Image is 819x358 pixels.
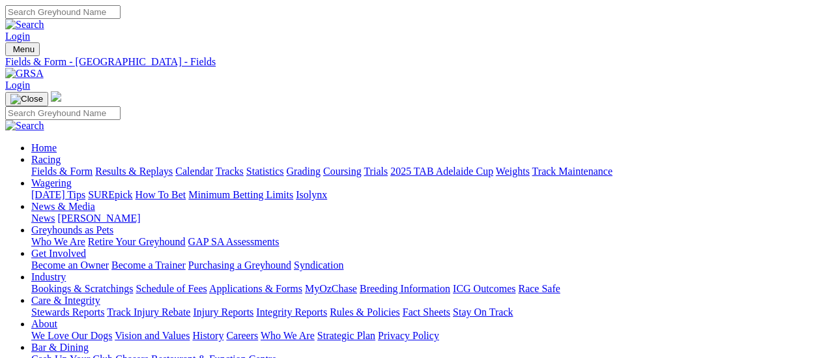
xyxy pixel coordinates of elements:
a: Isolynx [296,189,327,200]
a: Purchasing a Greyhound [188,260,291,271]
div: Wagering [31,189,814,201]
a: Statistics [246,166,284,177]
a: About [31,318,57,329]
a: 2025 TAB Adelaide Cup [390,166,493,177]
a: Grading [287,166,321,177]
a: Login [5,31,30,42]
a: Stewards Reports [31,306,104,318]
a: Integrity Reports [256,306,327,318]
a: Minimum Betting Limits [188,189,293,200]
div: Industry [31,283,814,295]
div: Get Involved [31,260,814,271]
a: [DATE] Tips [31,189,85,200]
a: Schedule of Fees [136,283,207,294]
a: We Love Our Dogs [31,330,112,341]
div: About [31,330,814,342]
a: Stay On Track [453,306,513,318]
a: Become an Owner [31,260,109,271]
a: GAP SA Assessments [188,236,280,247]
a: Calendar [175,166,213,177]
a: Vision and Values [115,330,190,341]
a: Coursing [323,166,362,177]
a: ICG Outcomes [453,283,515,294]
div: News & Media [31,213,814,224]
a: Race Safe [518,283,560,294]
button: Toggle navigation [5,42,40,56]
input: Search [5,5,121,19]
img: Close [10,94,43,104]
a: Fields & Form [31,166,93,177]
a: Who We Are [31,236,85,247]
a: SUREpick [88,189,132,200]
a: Rules & Policies [330,306,400,318]
a: News & Media [31,201,95,212]
a: Breeding Information [360,283,450,294]
div: Racing [31,166,814,177]
a: MyOzChase [305,283,357,294]
a: Results & Replays [95,166,173,177]
a: Get Involved [31,248,86,259]
a: Weights [496,166,530,177]
button: Toggle navigation [5,92,48,106]
a: News [31,213,55,224]
div: Care & Integrity [31,306,814,318]
a: Track Injury Rebate [107,306,190,318]
a: Bookings & Scratchings [31,283,133,294]
a: Greyhounds as Pets [31,224,113,235]
a: Trials [364,166,388,177]
img: Search [5,19,44,31]
a: Industry [31,271,66,282]
a: Fact Sheets [403,306,450,318]
a: Injury Reports [193,306,253,318]
a: Tracks [216,166,244,177]
a: [PERSON_NAME] [57,213,140,224]
a: Login [5,80,30,91]
a: Privacy Policy [378,330,439,341]
img: GRSA [5,68,44,80]
img: logo-grsa-white.png [51,91,61,102]
input: Search [5,106,121,120]
span: Menu [13,44,35,54]
a: Careers [226,330,258,341]
a: Who We Are [261,330,315,341]
a: Become a Trainer [111,260,186,271]
img: Search [5,120,44,132]
div: Greyhounds as Pets [31,236,814,248]
a: History [192,330,223,341]
a: Fields & Form - [GEOGRAPHIC_DATA] - Fields [5,56,814,68]
a: Track Maintenance [532,166,612,177]
a: Syndication [294,260,343,271]
a: Care & Integrity [31,295,100,306]
a: How To Bet [136,189,186,200]
a: Strategic Plan [317,330,375,341]
a: Applications & Forms [209,283,302,294]
a: Wagering [31,177,72,188]
a: Racing [31,154,61,165]
a: Home [31,142,57,153]
a: Retire Your Greyhound [88,236,186,247]
a: Bar & Dining [31,342,89,353]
